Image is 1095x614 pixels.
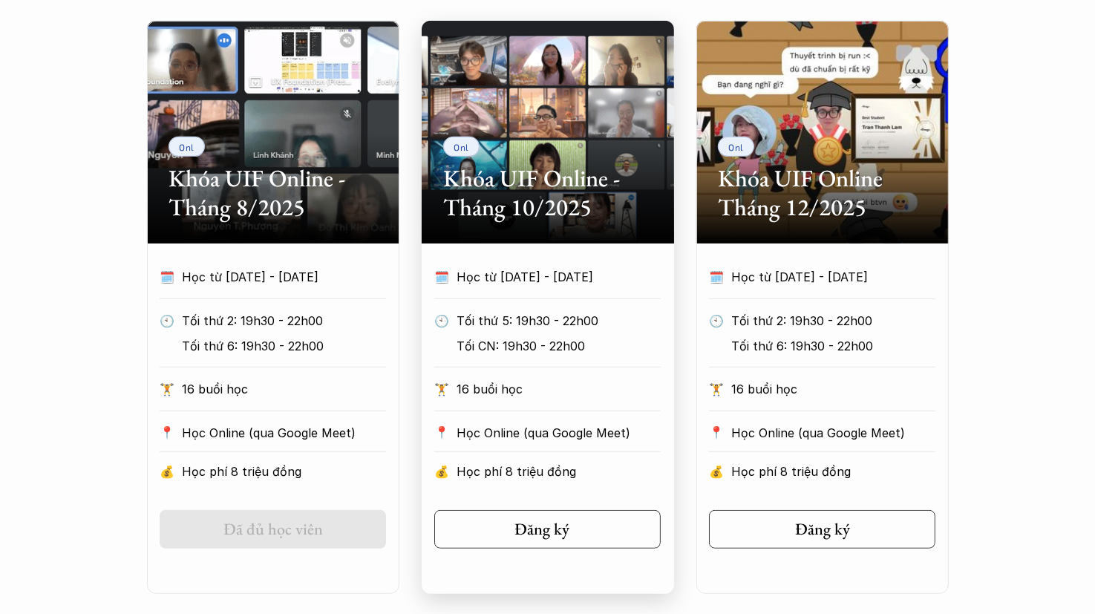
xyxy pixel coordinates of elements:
p: Tối CN: 19h30 - 22h00 [457,335,661,357]
p: 🕙 [160,310,174,332]
p: Onl [179,142,195,152]
p: Học từ [DATE] - [DATE] [182,266,359,288]
p: Tối thứ 5: 19h30 - 22h00 [457,310,661,332]
p: Học phí 8 triệu đồng [731,460,935,483]
p: Tối thứ 2: 19h30 - 22h00 [731,310,935,332]
p: Tối thứ 6: 19h30 - 22h00 [731,335,935,357]
p: 🗓️ [709,266,724,288]
a: Đăng ký [434,510,661,549]
h5: Đã đủ học viên [223,520,323,539]
p: 💰 [434,460,449,483]
p: 📍 [709,425,724,440]
p: 🏋️ [160,378,174,400]
h2: Khóa UIF Online - Tháng 8/2025 [169,164,377,221]
p: Tối thứ 6: 19h30 - 22h00 [182,335,386,357]
p: Học phí 8 triệu đồng [457,460,661,483]
p: Học Online (qua Google Meet) [731,422,935,444]
p: 📍 [160,425,174,440]
h5: Đăng ký [795,520,850,539]
p: Học phí 8 triệu đồng [182,460,386,483]
p: 💰 [709,460,724,483]
p: Onl [728,142,744,152]
p: 16 buổi học [182,378,386,400]
p: 📍 [434,425,449,440]
p: 🏋️ [709,378,724,400]
p: 🗓️ [434,266,449,288]
a: Đăng ký [709,510,935,549]
p: 16 buổi học [457,378,661,400]
h5: Đăng ký [515,520,570,539]
p: 🕙 [709,310,724,332]
p: 🕙 [434,310,449,332]
p: Học Online (qua Google Meet) [182,422,386,444]
p: Tối thứ 2: 19h30 - 22h00 [182,310,386,332]
p: Onl [454,142,469,152]
p: Học từ [DATE] - [DATE] [457,266,633,288]
p: Học Online (qua Google Meet) [457,422,661,444]
p: 💰 [160,460,174,483]
h2: Khóa UIF Online Tháng 12/2025 [719,164,926,221]
h2: Khóa UIF Online - Tháng 10/2025 [444,164,652,221]
p: 16 buổi học [731,378,935,400]
p: 🗓️ [160,266,174,288]
p: Học từ [DATE] - [DATE] [731,266,908,288]
p: 🏋️ [434,378,449,400]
